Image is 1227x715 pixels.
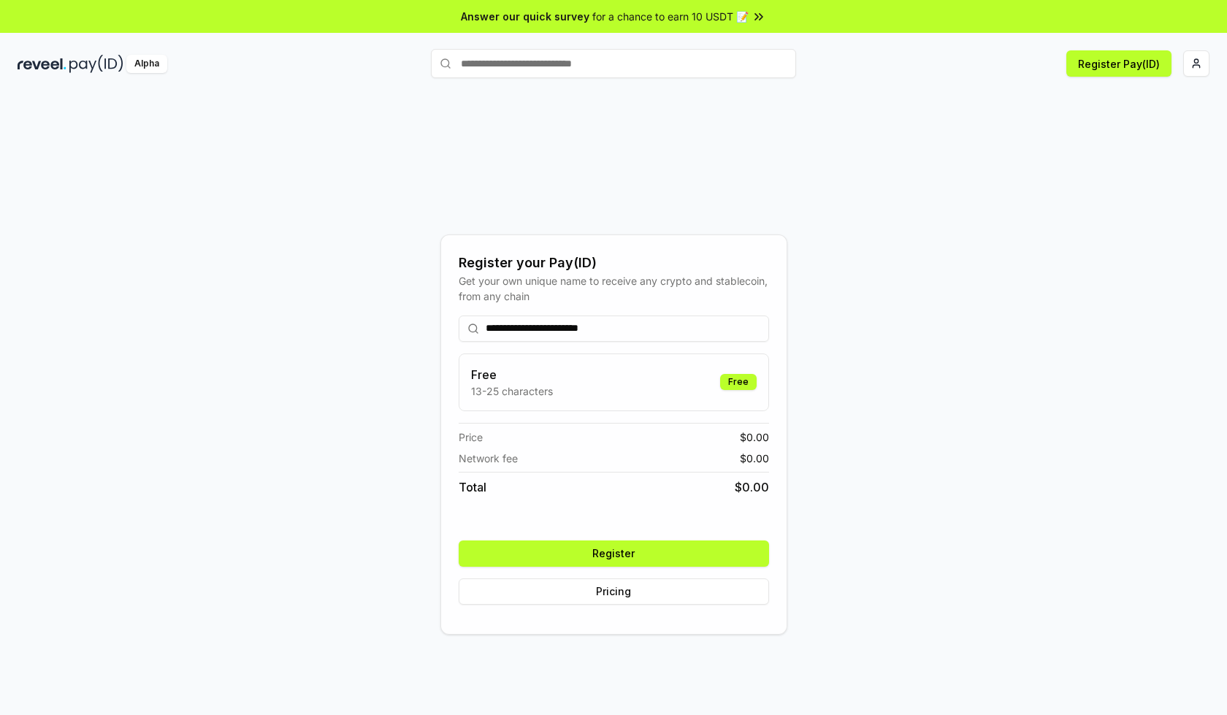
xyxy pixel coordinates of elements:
span: Network fee [459,451,518,466]
span: Answer our quick survey [461,9,589,24]
img: reveel_dark [18,55,66,73]
span: $ 0.00 [735,478,769,496]
div: Alpha [126,55,167,73]
span: Total [459,478,486,496]
img: pay_id [69,55,123,73]
div: Get your own unique name to receive any crypto and stablecoin, from any chain [459,273,769,304]
span: for a chance to earn 10 USDT 📝 [592,9,749,24]
div: Free [720,374,757,390]
button: Register Pay(ID) [1066,50,1171,77]
div: Register your Pay(ID) [459,253,769,273]
span: $ 0.00 [740,451,769,466]
span: $ 0.00 [740,429,769,445]
span: Price [459,429,483,445]
button: Pricing [459,578,769,605]
h3: Free [471,366,553,383]
p: 13-25 characters [471,383,553,399]
button: Register [459,540,769,567]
